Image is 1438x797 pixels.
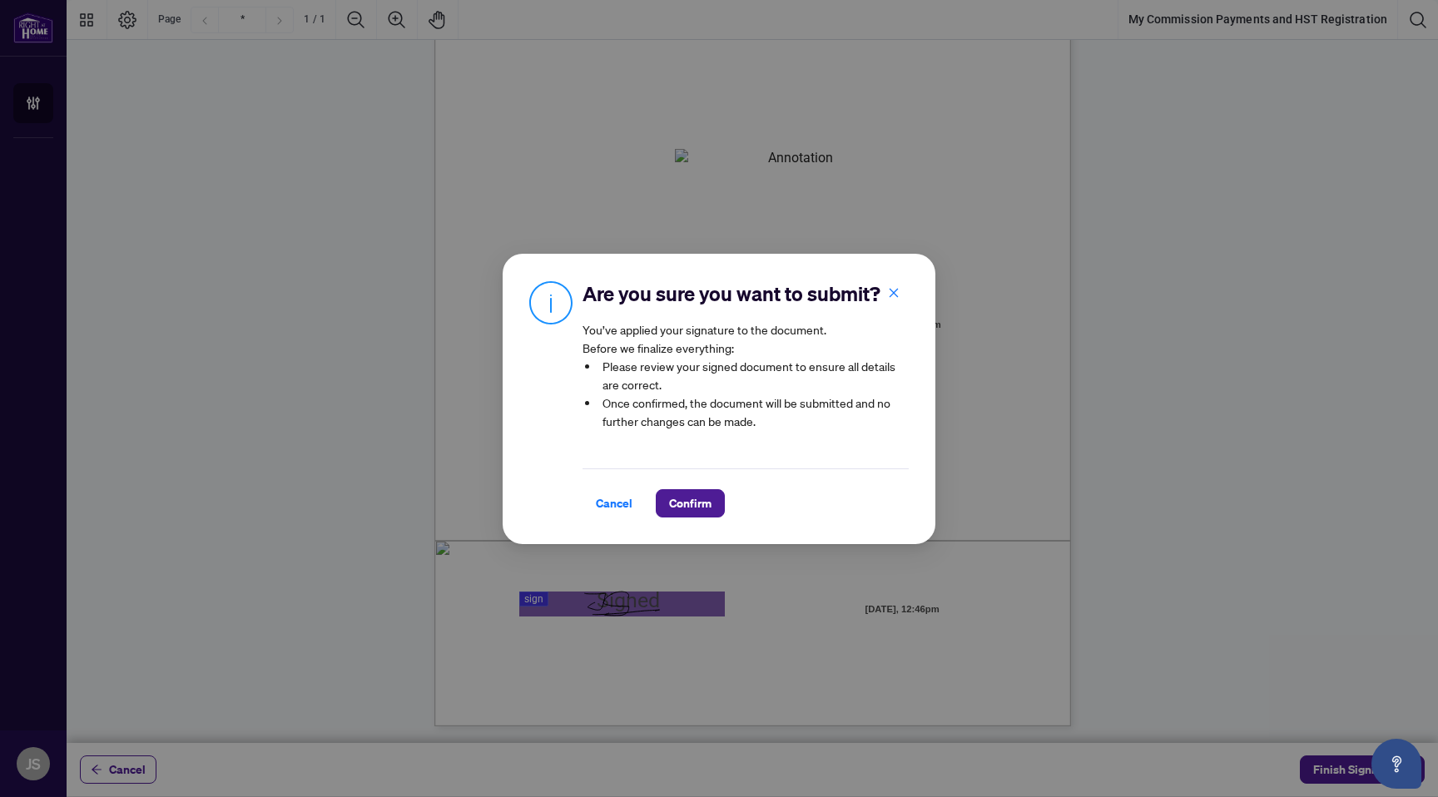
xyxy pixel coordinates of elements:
[599,357,909,394] li: Please review your signed document to ensure all details are correct.
[583,489,646,517] button: Cancel
[599,394,909,430] li: Once confirmed, the document will be submitted and no further changes can be made.
[596,490,632,517] span: Cancel
[583,320,909,442] article: You’ve applied your signature to the document. Before we finalize everything:
[888,286,900,298] span: close
[669,490,712,517] span: Confirm
[1371,739,1421,789] button: Open asap
[529,280,573,324] img: Info Icon
[656,489,725,517] button: Confirm
[583,280,909,307] h2: Are you sure you want to submit?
